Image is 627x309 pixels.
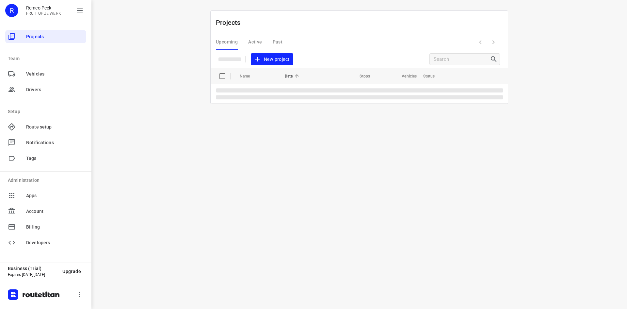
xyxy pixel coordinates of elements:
div: Billing [5,220,86,233]
div: Apps [5,189,86,202]
span: Next Page [487,36,500,49]
div: Vehicles [5,67,86,80]
span: Date [285,72,301,80]
span: Previous Page [474,36,487,49]
span: Notifications [26,139,84,146]
div: Route setup [5,120,86,133]
div: Developers [5,236,86,249]
span: Status [423,72,443,80]
p: Administration [8,177,86,184]
div: Search [490,55,500,63]
p: Expires [DATE][DATE] [8,272,57,277]
span: New project [255,55,289,63]
div: Account [5,205,86,218]
span: Billing [26,224,84,231]
span: Developers [26,239,84,246]
span: Route setup [26,124,84,130]
div: Drivers [5,83,86,96]
span: Name [240,72,259,80]
span: Projects [26,33,84,40]
span: Stops [351,72,370,80]
span: Vehicles [26,71,84,77]
p: Team [8,55,86,62]
div: Tags [5,152,86,165]
div: Notifications [5,136,86,149]
p: Setup [8,108,86,115]
span: Tags [26,155,84,162]
p: Business (Trial) [8,266,57,271]
div: R [5,4,18,17]
p: Remco Peek [26,5,61,10]
button: Upgrade [57,266,86,277]
p: Projects [216,18,246,27]
span: Vehicles [393,72,417,80]
div: Projects [5,30,86,43]
span: Account [26,208,84,215]
span: Apps [26,192,84,199]
span: Upgrade [62,269,81,274]
input: Search projects [434,54,490,64]
span: Drivers [26,86,84,93]
button: New project [251,53,293,65]
p: FRUIT OP JE WERK [26,11,61,16]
